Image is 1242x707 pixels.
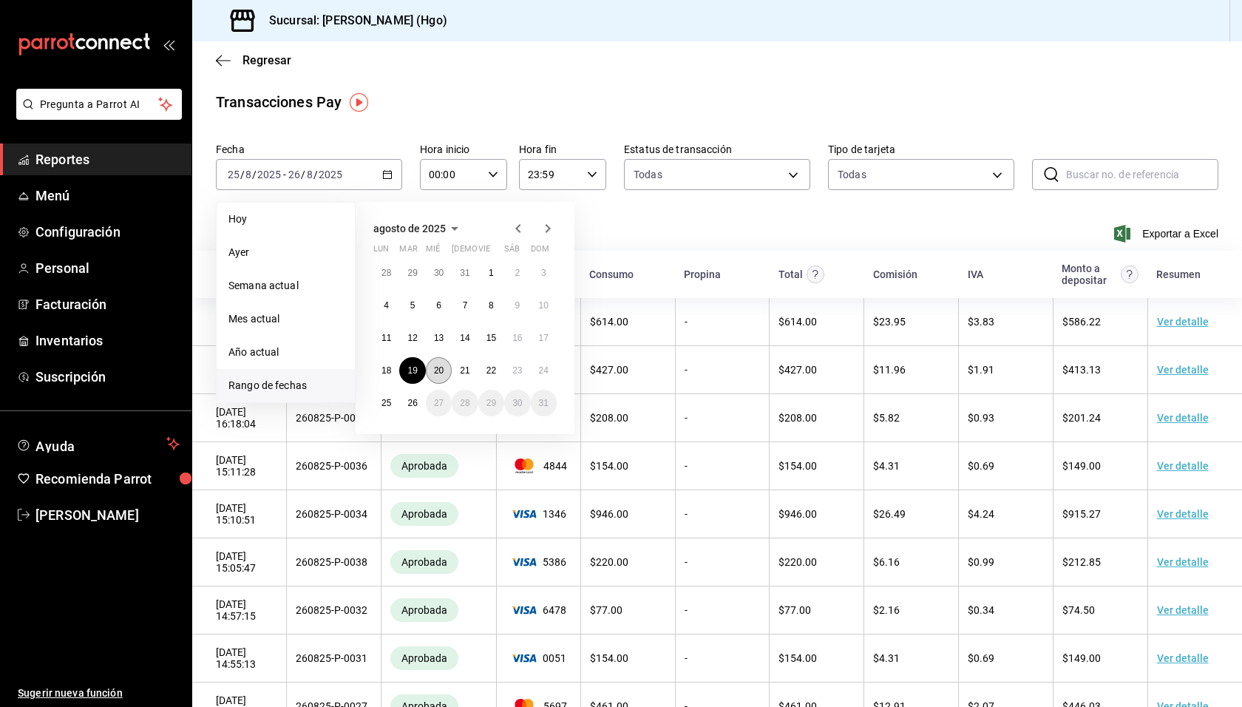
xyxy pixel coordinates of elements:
[486,333,496,343] abbr: 15 de agosto de 2025
[778,364,817,376] span: $ 427.00
[506,556,571,568] span: 5386
[452,325,478,351] button: 14 de agosto de 2025
[426,292,452,319] button: 6 de agosto de 2025
[460,268,469,278] abbr: 31 de julio de 2025
[390,550,458,574] div: Transacciones cobradas de manera exitosa.
[968,364,994,376] span: $ 1.91
[873,412,900,424] span: $ 5.82
[512,398,522,408] abbr: 30 de agosto de 2025
[675,298,770,346] td: -
[287,586,381,635] td: 260825-P-0032
[373,244,389,260] abbr: lunes
[873,364,906,376] span: $ 11.96
[478,292,504,319] button: 8 de agosto de 2025
[399,292,425,319] button: 5 de agosto de 2025
[539,333,549,343] abbr: 17 de agosto de 2025
[504,292,530,319] button: 9 de agosto de 2025
[968,604,994,616] span: $ 0.34
[478,357,504,384] button: 22 de agosto de 2025
[489,300,494,311] abbr: 8 de agosto de 2025
[1157,364,1209,376] a: Ver detalle
[381,268,391,278] abbr: 28 de julio de 2025
[192,394,287,442] td: [DATE] 16:18:04
[460,365,469,376] abbr: 21 de agosto de 2025
[968,508,994,520] span: $ 4.24
[675,635,770,683] td: -
[426,325,452,351] button: 13 de agosto de 2025
[590,508,628,520] span: $ 946.00
[968,412,994,424] span: $ 0.93
[873,604,900,616] span: $ 2.16
[228,311,343,327] span: Mes actual
[452,357,478,384] button: 21 de agosto de 2025
[436,300,441,311] abbr: 6 de agosto de 2025
[192,298,287,346] td: [DATE] 18:01:37
[531,292,557,319] button: 10 de agosto de 2025
[16,89,182,120] button: Pregunta a Parrot AI
[283,169,286,180] span: -
[968,268,983,280] div: IVA
[531,390,557,416] button: 31 de agosto de 2025
[426,244,440,260] abbr: miércoles
[420,144,507,155] label: Hora inicio
[410,300,415,311] abbr: 5 de agosto de 2025
[873,268,917,280] div: Comisión
[590,652,628,664] span: $ 154.00
[396,460,453,472] span: Aprobada
[287,394,381,442] td: 260825-P-0041
[192,490,287,538] td: [DATE] 15:10:51
[778,268,803,280] div: Total
[350,93,368,112] button: Tooltip marker
[318,169,343,180] input: ----
[192,538,287,586] td: [DATE] 15:05:47
[486,365,496,376] abbr: 22 de agosto de 2025
[452,260,478,286] button: 31 de julio de 2025
[460,333,469,343] abbr: 14 de agosto de 2025
[675,394,770,442] td: -
[242,53,291,67] span: Regresar
[396,652,453,664] span: Aprobada
[35,435,160,453] span: Ayuda
[1157,508,1209,520] a: Ver detalle
[452,244,539,260] abbr: jueves
[968,556,994,568] span: $ 0.99
[478,260,504,286] button: 1 de agosto de 2025
[288,169,301,180] input: --
[968,652,994,664] span: $ 0.69
[35,222,180,242] span: Configuración
[504,260,530,286] button: 2 de agosto de 2025
[1062,412,1101,424] span: $ 201.24
[35,367,180,387] span: Suscripción
[478,244,490,260] abbr: viernes
[452,390,478,416] button: 28 de agosto de 2025
[399,244,417,260] abbr: martes
[35,186,180,206] span: Menú
[192,635,287,683] td: [DATE] 14:55:13
[675,346,770,394] td: -
[407,398,417,408] abbr: 26 de agosto de 2025
[381,398,391,408] abbr: 25 de agosto de 2025
[381,333,391,343] abbr: 11 de agosto de 2025
[399,260,425,286] button: 29 de julio de 2025
[506,652,571,664] span: 0051
[257,169,282,180] input: ----
[504,325,530,351] button: 16 de agosto de 2025
[10,107,182,123] a: Pregunta a Parrot AI
[373,292,399,319] button: 4 de agosto de 2025
[634,167,662,182] span: Todas
[506,604,571,616] span: 6478
[873,316,906,328] span: $ 23.95
[531,357,557,384] button: 24 de agosto de 2025
[1157,556,1209,568] a: Ver detalle
[192,586,287,635] td: [DATE] 14:57:15
[373,223,446,234] span: agosto de 2025
[675,538,770,586] td: -
[463,300,468,311] abbr: 7 de agosto de 2025
[512,365,522,376] abbr: 23 de agosto de 2025
[227,169,240,180] input: --
[873,556,900,568] span: $ 6.16
[515,300,520,311] abbr: 9 de agosto de 2025
[35,331,180,351] span: Inventarios
[163,38,174,50] button: open_drawer_menu
[35,149,180,169] span: Reportes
